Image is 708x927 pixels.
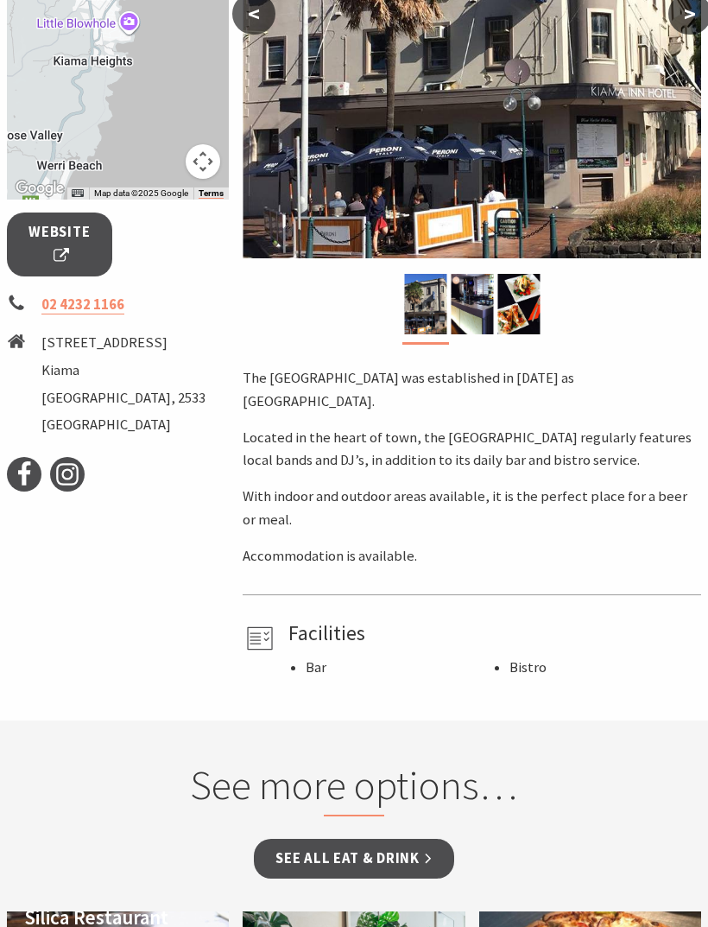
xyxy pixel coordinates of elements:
a: See all Eat & Drink [254,840,453,880]
button: Map camera controls [186,145,220,180]
li: [GEOGRAPHIC_DATA], 2533 [41,388,205,411]
li: [STREET_ADDRESS] [41,333,205,356]
li: [GEOGRAPHIC_DATA] [41,415,205,438]
li: Kiama [41,360,205,384]
li: Bistro [509,657,695,681]
a: Website [7,213,112,276]
h4: Facilities [288,622,695,647]
span: Map data ©2025 Google [94,189,188,199]
img: Google [11,178,68,200]
p: Located in the heart of town, the [GEOGRAPHIC_DATA] regularly features local bands and DJ’s, in a... [243,428,701,473]
button: Keyboard shortcuts [72,188,84,200]
a: 02 4232 1166 [41,296,124,315]
a: Click to see this area on Google Maps [11,178,68,200]
a: Terms (opens in new tab) [199,189,224,200]
p: The [GEOGRAPHIC_DATA] was established in [DATE] as [GEOGRAPHIC_DATA]. [243,368,701,414]
p: Accommodation is available. [243,546,701,569]
h2: See more options… [134,761,573,817]
li: Bar [306,657,491,681]
span: Website [28,222,91,268]
p: With indoor and outdoor areas available, it is the perfect place for a beer or meal. [243,486,701,532]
